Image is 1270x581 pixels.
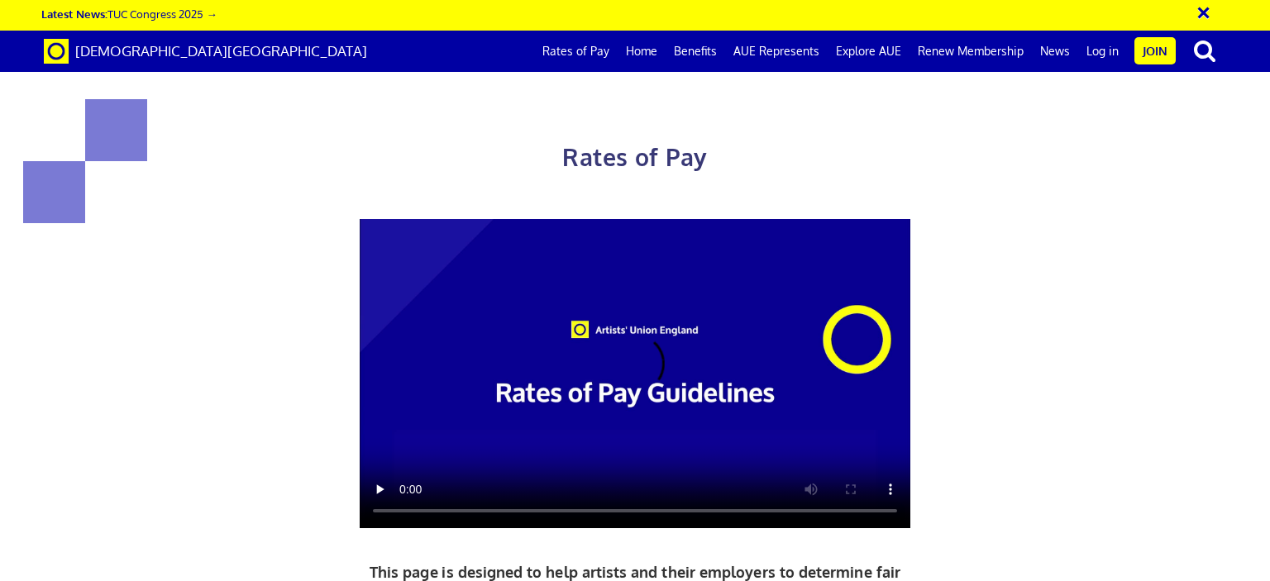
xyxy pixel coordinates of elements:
[31,31,380,72] a: Brand [DEMOGRAPHIC_DATA][GEOGRAPHIC_DATA]
[725,31,828,72] a: AUE Represents
[1134,37,1176,64] a: Join
[41,7,107,21] strong: Latest News:
[910,31,1032,72] a: Renew Membership
[534,31,618,72] a: Rates of Pay
[1032,31,1078,72] a: News
[828,31,910,72] a: Explore AUE
[562,142,707,172] span: Rates of Pay
[618,31,666,72] a: Home
[41,7,217,21] a: Latest News:TUC Congress 2025 →
[1078,31,1127,72] a: Log in
[75,42,367,60] span: [DEMOGRAPHIC_DATA][GEOGRAPHIC_DATA]
[1179,33,1230,68] button: search
[666,31,725,72] a: Benefits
